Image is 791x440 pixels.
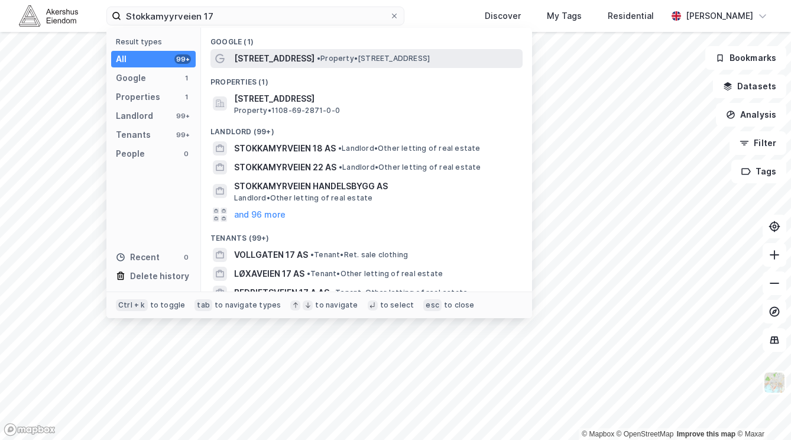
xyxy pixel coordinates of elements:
[116,147,145,161] div: People
[116,52,127,66] div: All
[181,73,191,83] div: 1
[201,118,532,139] div: Landlord (99+)
[234,193,372,203] span: Landlord • Other letting of real estate
[686,9,753,23] div: [PERSON_NAME]
[215,300,281,310] div: to navigate types
[116,71,146,85] div: Google
[339,163,342,172] span: •
[310,250,314,259] span: •
[730,131,786,155] button: Filter
[4,423,56,436] a: Mapbox homepage
[116,128,151,142] div: Tenants
[116,90,160,104] div: Properties
[608,9,654,23] div: Residential
[174,130,191,140] div: 99+
[307,269,443,279] span: Tenant • Other letting of real estate
[716,103,786,127] button: Analysis
[485,9,521,23] div: Discover
[116,299,148,311] div: Ctrl + k
[332,288,335,297] span: •
[234,267,304,281] span: LØXAVEIEN 17 AS
[332,288,468,297] span: Tenant • Other letting of real estate
[234,51,315,66] span: [STREET_ADDRESS]
[121,7,390,25] input: Search by address, cadastre, landlords, tenants or people
[315,300,358,310] div: to navigate
[705,46,786,70] button: Bookmarks
[130,269,189,283] div: Delete history
[310,250,408,260] span: Tenant • Ret. sale clothing
[116,37,196,46] div: Result types
[234,141,336,156] span: STOKKAMYRVEIEN 18 AS
[234,248,308,262] span: VOLLGATEN 17 AS
[116,250,160,264] div: Recent
[234,208,286,222] button: and 96 more
[234,160,336,174] span: STOKKAMYRVEIEN 22 AS
[307,269,310,278] span: •
[234,92,518,106] span: [STREET_ADDRESS]
[582,430,614,438] a: Mapbox
[732,383,791,440] iframe: Chat Widget
[763,371,786,394] img: Z
[317,54,320,63] span: •
[713,75,786,98] button: Datasets
[234,286,329,300] span: BEDRIFTSVEIEN 17 A AS
[174,111,191,121] div: 99+
[201,28,532,49] div: Google (1)
[194,299,212,311] div: tab
[181,149,191,158] div: 0
[677,430,735,438] a: Improve this map
[116,109,153,123] div: Landlord
[732,383,791,440] div: Kontrollprogram for chat
[181,253,191,262] div: 0
[339,163,481,172] span: Landlord • Other letting of real estate
[317,54,430,63] span: Property • [STREET_ADDRESS]
[150,300,186,310] div: to toggle
[547,9,582,23] div: My Tags
[174,54,191,64] div: 99+
[731,160,786,183] button: Tags
[19,5,78,26] img: akershus-eiendom-logo.9091f326c980b4bce74ccdd9f866810c.svg
[201,224,532,245] div: Tenants (99+)
[617,430,674,438] a: OpenStreetMap
[444,300,475,310] div: to close
[338,144,481,153] span: Landlord • Other letting of real estate
[338,144,342,153] span: •
[234,106,340,115] span: Property • 1108-69-2871-0-0
[234,179,518,193] span: STOKKAMYRVEIEN HANDELSBYGG AS
[181,92,191,102] div: 1
[423,299,442,311] div: esc
[380,300,414,310] div: to select
[201,68,532,89] div: Properties (1)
